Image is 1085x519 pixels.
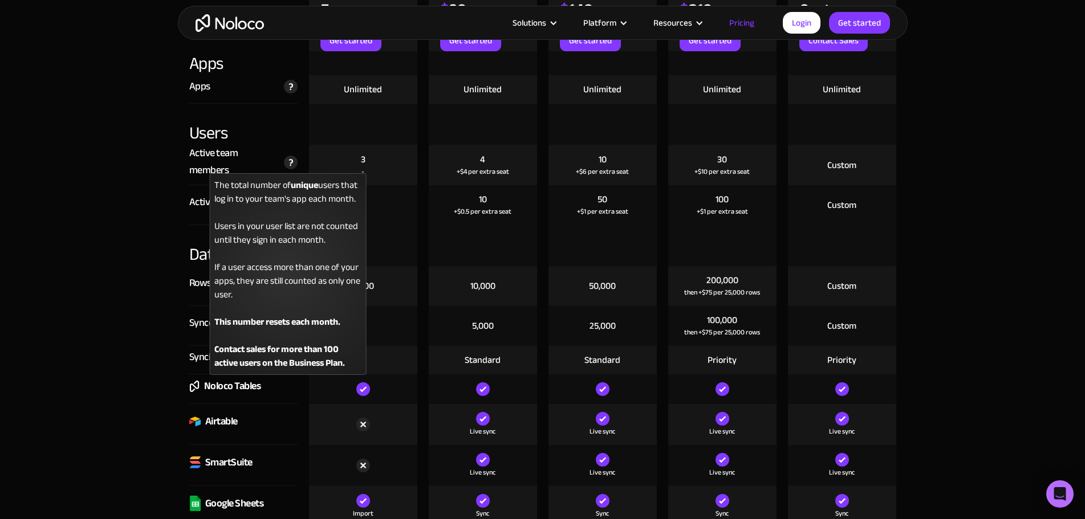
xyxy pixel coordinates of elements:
[479,193,487,206] div: 10
[827,199,856,211] div: Custom
[361,166,364,177] div: -
[189,275,244,292] div: Rows per app
[829,426,855,437] div: Live sync
[583,83,621,96] div: Unlimited
[827,159,856,171] div: Custom
[703,83,741,96] div: Unlimited
[457,166,509,177] div: +$4 per extra seat
[829,467,855,478] div: Live sync
[590,426,615,437] div: Live sync
[470,467,495,478] div: Live sync
[715,15,769,30] a: Pricing
[189,104,298,145] div: Users
[189,225,298,266] div: Data
[196,14,264,32] a: home
[189,194,243,211] div: Active clients
[1046,480,1074,508] div: Open Intercom Messenger
[209,173,366,375] div: The total number of users that log in to your team's app each month. Users in your user list are ...
[189,51,298,75] div: Apps
[472,320,494,332] div: 5,000
[464,83,502,96] div: Unlimited
[583,15,616,30] div: Platform
[189,314,274,332] div: Synced rows per app
[684,287,760,298] div: then +$75 per 25,000 rows
[598,193,607,206] div: 50
[214,313,345,371] strong: This number resets each month. ‍ Contact sales for more than 100 active users on the Business Plan.
[189,145,278,179] div: Active team members
[470,280,495,292] div: 10,000
[639,15,715,30] div: Resources
[827,354,856,366] div: Priority
[694,166,750,177] div: +$10 per extra seat
[709,426,735,437] div: Live sync
[596,508,609,519] div: Sync
[513,15,546,30] div: Solutions
[708,354,737,366] div: Priority
[204,378,261,395] div: Noloco Tables
[823,83,861,96] div: Unlimited
[589,280,616,292] div: 50,000
[590,320,616,332] div: 25,000
[835,508,848,519] div: Sync
[476,508,489,519] div: Sync
[353,508,373,519] div: Import
[827,320,856,332] div: Custom
[576,166,629,177] div: +$6 per extra seat
[205,454,253,471] div: SmartSuite
[717,153,727,166] div: 30
[829,12,890,34] a: Get started
[205,413,238,430] div: Airtable
[577,206,628,217] div: +$1 per extra seat
[697,206,748,217] div: +$1 per extra seat
[498,15,569,30] div: Solutions
[584,354,620,366] div: Standard
[189,349,221,366] div: Syncing
[465,354,501,366] div: Standard
[361,153,365,166] div: 3
[344,83,382,96] div: Unlimited
[706,274,738,287] div: 200,000
[454,206,511,217] div: +$0.5 per extra seat
[291,177,318,194] strong: unique
[707,314,737,326] div: 100,000
[783,12,820,34] a: Login
[684,326,760,338] div: then +$75 per 25,000 rows
[480,153,485,166] div: 4
[599,153,607,166] div: 10
[470,426,495,437] div: Live sync
[189,78,210,95] div: Apps
[716,193,729,206] div: 100
[569,15,639,30] div: Platform
[653,15,692,30] div: Resources
[709,467,735,478] div: Live sync
[716,508,729,519] div: Sync
[827,280,856,292] div: Custom
[590,467,615,478] div: Live sync
[205,495,264,512] div: Google Sheets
